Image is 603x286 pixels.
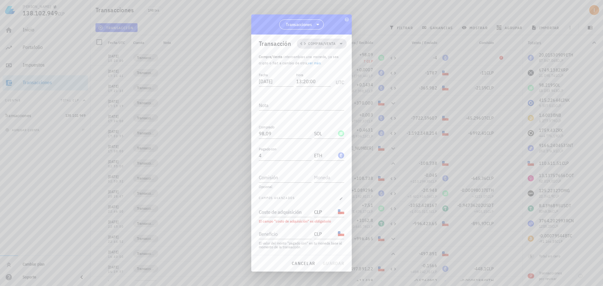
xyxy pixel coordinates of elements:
[314,150,337,160] input: Moneda
[286,21,312,28] span: Transacciones
[291,261,315,266] span: cancelar
[314,229,337,239] input: Moneda
[259,39,291,49] div: Transacción
[259,241,344,249] div: El valor del monto "pagado con" en tu moneda base al momento de la transacción.
[259,73,268,77] label: Fecha
[314,172,343,182] input: Moneda
[259,185,344,189] div: Opcional
[308,40,335,47] span: Compra/Venta
[259,54,339,65] span: intercambias una moneda, ya sea cripto o fiat a cambio de otra, .
[338,209,344,215] div: CLP-icon
[333,73,344,88] div: UTC
[259,147,276,151] label: Pagado con
[289,258,318,269] button: cancelar
[259,54,283,59] span: Compra/Venta
[259,54,344,66] p: :
[259,219,344,223] div: El campo "costo de adquisición" es obligatorio
[259,196,295,202] span: Campos avanzados
[338,130,344,137] div: SOL-icon
[308,61,321,65] a: ver más
[259,125,274,129] label: Comprado
[338,231,344,237] div: CLP-icon
[338,152,344,159] div: ETH-icon
[314,207,337,217] input: Moneda
[296,73,303,77] label: Hora
[314,128,337,138] input: Moneda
